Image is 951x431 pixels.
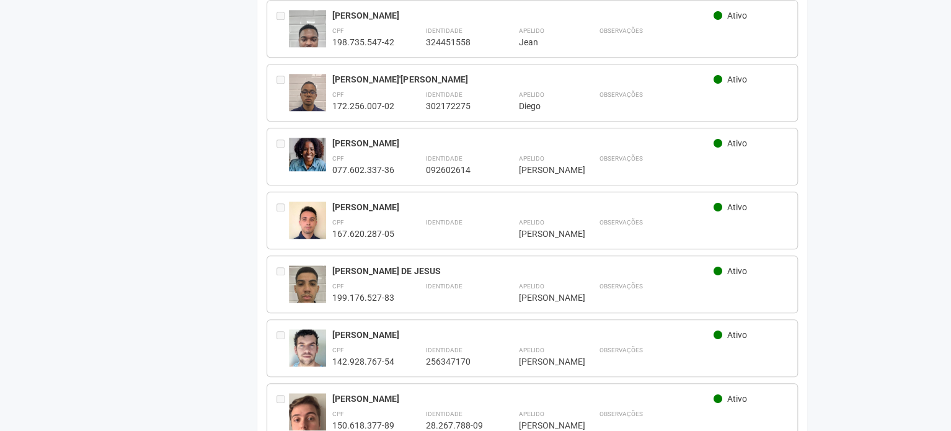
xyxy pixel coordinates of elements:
strong: Observações [599,411,642,417]
strong: Apelido [518,219,544,226]
div: 142.928.767-54 [332,356,394,367]
strong: Observações [599,283,642,290]
div: 167.620.287-05 [332,228,394,239]
div: 198.735.547-42 [332,37,394,48]
strong: CPF [332,155,344,162]
div: 150.618.377-89 [332,420,394,431]
div: Entre em contato com a Aministração para solicitar o cancelamento ou 2a via [276,138,289,176]
strong: CPF [332,27,344,34]
strong: Apelido [518,27,544,34]
span: Ativo [727,394,747,404]
img: user.jpg [289,265,326,322]
div: 199.176.527-83 [332,292,394,303]
strong: Observações [599,27,642,34]
strong: Apelido [518,347,544,353]
span: Ativo [727,138,747,148]
div: [PERSON_NAME] [518,164,568,176]
div: Diego [518,100,568,112]
div: Entre em contato com a Aministração para solicitar o cancelamento ou 2a via [276,202,289,239]
div: [PERSON_NAME] [332,393,714,404]
strong: Apelido [518,155,544,162]
strong: Identidade [425,91,462,98]
strong: Identidade [425,219,462,226]
div: 302172275 [425,100,487,112]
div: 324451558 [425,37,487,48]
div: [PERSON_NAME] [332,202,714,213]
div: [PERSON_NAME] [518,228,568,239]
div: 092602614 [425,164,487,176]
span: Ativo [727,202,747,212]
div: 256347170 [425,356,487,367]
strong: Identidade [425,27,462,34]
div: [PERSON_NAME] [332,329,714,340]
strong: Identidade [425,347,462,353]
span: Ativo [727,330,747,340]
div: Entre em contato com a Aministração para solicitar o cancelamento ou 2a via [276,329,289,367]
img: user.jpg [289,138,326,171]
div: 28.267.788-09 [425,420,487,431]
div: Entre em contato com a Aministração para solicitar o cancelamento ou 2a via [276,74,289,112]
div: Jean [518,37,568,48]
strong: Identidade [425,411,462,417]
strong: Observações [599,347,642,353]
div: [PERSON_NAME] [518,420,568,431]
div: 077.602.337-36 [332,164,394,176]
div: Entre em contato com a Aministração para solicitar o cancelamento ou 2a via [276,10,289,48]
strong: CPF [332,219,344,226]
span: Ativo [727,266,747,276]
strong: CPF [332,91,344,98]
div: [PERSON_NAME] [518,356,568,367]
div: [PERSON_NAME]'[PERSON_NAME] [332,74,714,85]
img: user.jpg [289,329,326,371]
strong: CPF [332,283,344,290]
strong: CPF [332,347,344,353]
div: [PERSON_NAME] [332,10,714,21]
div: [PERSON_NAME] DE JESUS [332,265,714,277]
img: user.jpg [289,10,326,76]
strong: Identidade [425,283,462,290]
div: Entre em contato com a Aministração para solicitar o cancelamento ou 2a via [276,393,289,431]
img: user.jpg [289,74,326,140]
strong: Apelido [518,411,544,417]
span: Ativo [727,11,747,20]
strong: Observações [599,155,642,162]
strong: Apelido [518,283,544,290]
strong: Apelido [518,91,544,98]
span: Ativo [727,74,747,84]
img: user.jpg [289,202,326,245]
strong: Observações [599,91,642,98]
div: Entre em contato com a Aministração para solicitar o cancelamento ou 2a via [276,265,289,303]
strong: CPF [332,411,344,417]
div: [PERSON_NAME] [332,138,714,149]
strong: Observações [599,219,642,226]
div: [PERSON_NAME] [518,292,568,303]
div: 172.256.007-02 [332,100,394,112]
strong: Identidade [425,155,462,162]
